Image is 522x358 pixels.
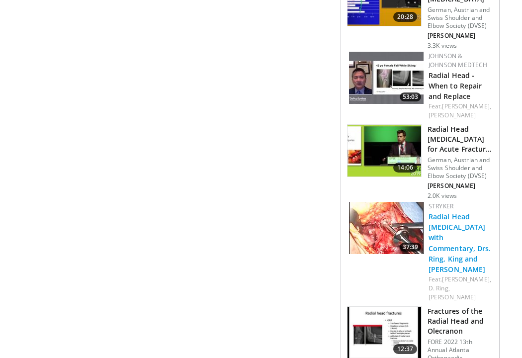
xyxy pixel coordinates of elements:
[400,92,421,101] span: 53:03
[429,293,476,301] a: [PERSON_NAME]
[393,12,417,22] span: 20:28
[349,52,424,104] img: 5c731712-f360-4b83-9d7e-aaee6d31eb6d.150x105_q85_crop-smart_upscale.jpg
[429,52,488,69] a: Johnson & Johnson MedTech
[348,125,421,177] img: 57acb902-57de-4b78-88a7-877ea4828924.150x105_q85_crop-smart_upscale.jpg
[429,102,491,120] div: Feat.
[428,42,457,50] p: 3.3K views
[428,182,493,190] p: [PERSON_NAME]
[428,192,457,200] p: 2.0K views
[393,344,417,354] span: 12:37
[429,111,476,119] a: [PERSON_NAME]
[429,275,491,302] div: Feat.
[428,156,493,180] p: German, Austrian and Swiss Shoulder and Elbow Society (DVSE)
[428,32,493,40] p: [PERSON_NAME]
[429,202,453,210] a: Stryker
[349,202,424,254] img: 7e43ce88-60e9-4ff1-853c-188ba1b5200f.150x105_q85_crop-smart_upscale.jpg
[428,306,493,336] h3: Fractures of the Radial Head and Olecranon
[429,212,491,274] a: Radial Head [MEDICAL_DATA] with Commentary, Drs. Ring, King and [PERSON_NAME]
[429,71,482,101] a: Radial Head - When to Repair and Replace
[442,102,491,110] a: [PERSON_NAME],
[349,52,424,104] a: 53:03
[393,163,417,173] span: 14:06
[428,124,493,154] h3: Radial Head [MEDICAL_DATA] for Acute Fracture - Where Are We Now?
[349,202,424,254] a: 37:39
[428,6,493,30] p: German, Austrian and Swiss Shoulder and Elbow Society (DVSE)
[347,124,493,200] a: 14:06 Radial Head [MEDICAL_DATA] for Acute Fracture - Where Are We Now? German, Austrian and Swis...
[400,243,421,252] span: 37:39
[442,275,491,283] a: [PERSON_NAME],
[429,284,450,292] a: D. Ring,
